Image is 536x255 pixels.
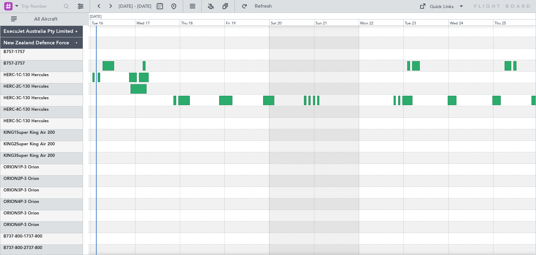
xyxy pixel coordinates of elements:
[3,108,18,112] span: HERC-4
[8,14,76,25] button: All Aircraft
[249,4,278,9] span: Refresh
[3,200,20,204] span: ORION4
[135,19,180,25] div: Wed 17
[119,3,151,9] span: [DATE] - [DATE]
[90,14,102,20] div: [DATE]
[3,188,39,192] a: ORION3P-3 Orion
[90,19,135,25] div: Tue 16
[3,154,55,158] a: KING3Super King Air 200
[3,223,20,227] span: ORION6
[3,200,39,204] a: ORION4P-3 Orion
[3,177,20,181] span: ORION2
[3,234,42,239] a: B737-800-1737-800
[3,165,39,169] a: ORION1P-3 Orion
[3,50,25,54] a: B757-1757
[180,19,224,25] div: Thu 18
[21,1,61,12] input: Trip Number
[403,19,448,25] div: Tue 23
[3,96,49,100] a: HERC-3C-130 Hercules
[18,17,74,22] span: All Aircraft
[3,142,55,146] a: KING2Super King Air 200
[3,154,16,158] span: KING3
[3,142,16,146] span: KING2
[3,246,42,250] a: B737-800-2737-800
[3,131,55,135] a: KING1Super King Air 200
[3,188,20,192] span: ORION3
[3,85,18,89] span: HERC-2
[416,1,468,12] button: Quick Links
[3,85,49,89] a: HERC-2C-130 Hercules
[224,19,269,25] div: Fri 19
[3,119,49,123] a: HERC-5C-130 Hercules
[3,246,26,250] span: B737-800-2
[448,19,493,25] div: Wed 24
[3,165,20,169] span: ORION1
[3,73,18,77] span: HERC-1
[430,3,454,10] div: Quick Links
[3,234,26,239] span: B737-800-1
[3,211,20,216] span: ORION5
[314,19,359,25] div: Sun 21
[3,96,18,100] span: HERC-3
[3,223,39,227] a: ORION6P-3 Orion
[3,73,49,77] a: HERC-1C-130 Hercules
[359,19,403,25] div: Mon 22
[3,177,39,181] a: ORION2P-3 Orion
[3,119,18,123] span: HERC-5
[3,61,25,66] a: B757-2757
[238,1,280,12] button: Refresh
[3,131,16,135] span: KING1
[3,61,17,66] span: B757-2
[269,19,314,25] div: Sat 20
[3,108,49,112] a: HERC-4C-130 Hercules
[3,50,17,54] span: B757-1
[3,211,39,216] a: ORION5P-3 Orion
